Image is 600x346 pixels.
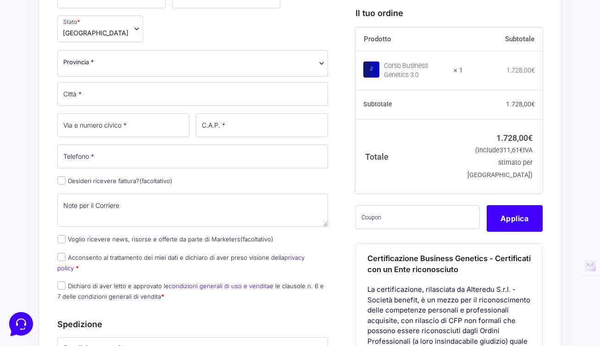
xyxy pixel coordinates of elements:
label: Acconsento al trattamento dei miei dati e dichiaro di aver preso visione della [57,254,305,272]
bdi: 1.728,00 [506,100,535,108]
a: condizioni generali di uso e vendita [169,282,270,290]
span: € [528,133,533,142]
button: Applica [487,205,543,231]
span: Italia [63,28,128,38]
p: Messaggi [79,274,104,283]
img: dark [29,51,48,70]
a: Apri Centro Assistenza [98,114,169,121]
input: Voglio ricevere news, risorse e offerte da parte di Marketers(facoltativo) [57,235,66,243]
h2: Ciao da Marketers 👋 [7,7,154,22]
input: Coupon [356,205,480,229]
span: Le tue conversazioni [15,37,78,44]
bdi: 1.728,00 [506,67,535,74]
input: Telefono * [57,145,328,168]
label: Dichiaro di aver letto e approvato le e le clausole n. 6 e 7 delle condizioni generali di vendita [57,282,324,300]
label: Voglio ricevere news, risorse e offerte da parte di Marketers [57,235,273,243]
iframe: Customerly Messenger Launcher [7,310,35,338]
span: € [531,100,535,108]
label: Desideri ricevere fattura? [57,177,172,184]
span: (facoltativo) [139,177,172,184]
input: C.A.P. * [196,113,328,137]
h3: Il tuo ordine [356,7,543,19]
input: Via e numero civico * [57,113,189,137]
span: Trova una risposta [15,114,72,121]
span: Provincia [57,50,328,77]
strong: × 1 [454,66,463,75]
img: Corso Business Genetics 3.0 [363,61,379,77]
th: Totale [356,119,463,193]
span: (facoltativo) [240,235,273,243]
th: Prodotto [356,28,463,51]
button: Home [7,262,64,283]
button: Aiuto [120,262,176,283]
p: Home [28,274,43,283]
input: Desideri ricevere fattura?(facoltativo) [57,176,66,184]
input: Città * [57,82,328,106]
th: Subtotale [463,28,543,51]
p: Aiuto [141,274,155,283]
input: Acconsento al trattamento dei miei dati e dichiaro di aver preso visione dellaprivacy policy [57,253,66,261]
h3: Spedizione [57,318,328,330]
span: € [519,146,523,154]
span: 311,61 [500,146,523,154]
img: dark [15,51,33,70]
th: Subtotale [356,90,463,119]
span: Stato [57,16,143,42]
span: € [531,67,535,74]
span: Certificazione Business Genetics - Certificati con un Ente riconosciuto [367,253,531,274]
input: Cerca un articolo... [21,134,150,143]
input: Dichiaro di aver letto e approvato lecondizioni generali di uso e venditae le clausole n. 6 e 7 d... [57,281,66,290]
img: dark [44,51,62,70]
small: (include IVA stimato per [GEOGRAPHIC_DATA]) [467,146,533,179]
button: Messaggi [64,262,120,283]
span: Inizia una conversazione [60,83,135,90]
div: Corso Business Genetics 3.0 [384,61,448,80]
bdi: 1.728,00 [496,133,533,142]
button: Inizia una conversazione [15,77,169,95]
span: Provincia * [63,57,94,67]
